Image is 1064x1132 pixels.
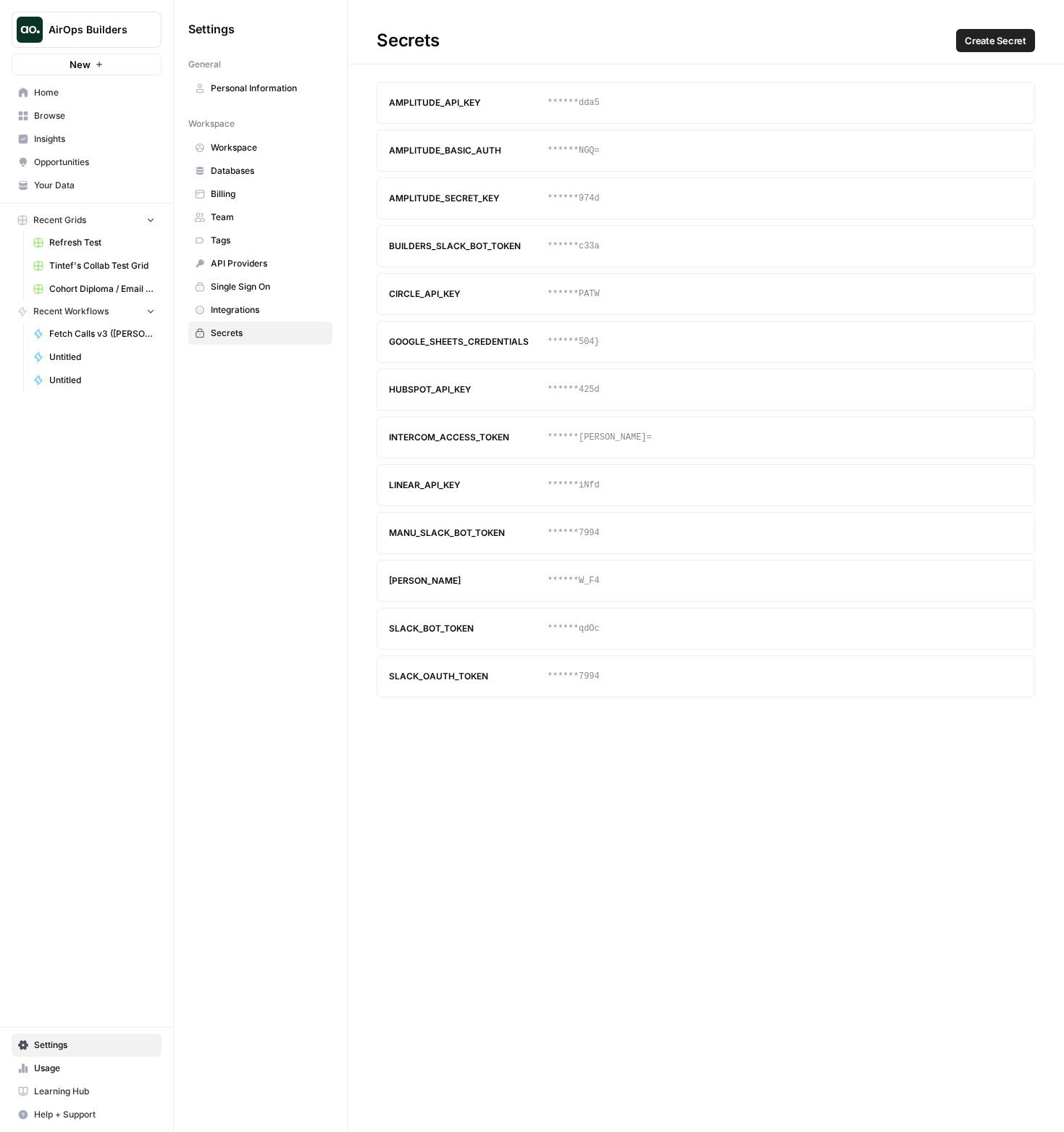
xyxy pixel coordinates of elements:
[348,29,1064,52] div: Secrets
[17,17,43,43] img: AirOps Builders Logo
[27,231,162,254] a: Refresh Test
[389,144,548,157] div: AMPLITUDE_BASIC_AUTH
[12,54,162,75] button: New
[27,254,162,277] a: Tintef's Collab Test Grid
[211,257,326,270] span: API Providers
[389,670,548,683] div: SLACK_OAUTH_TOKEN
[389,383,548,396] div: HUBSPOT_API_KEY
[12,104,162,127] a: Browse
[12,174,162,197] a: Your Data
[188,58,221,71] span: General
[34,109,155,122] span: Browse
[211,303,326,316] span: Integrations
[211,327,326,340] span: Secrets
[12,81,162,104] a: Home
[49,236,155,249] span: Refresh Test
[34,133,155,146] span: Insights
[211,188,326,201] span: Billing
[34,1062,155,1075] span: Usage
[965,33,1026,48] span: Create Secret
[389,574,548,587] div: MELANIE_ATTENTION_API_KEY
[12,1103,162,1126] button: Help + Support
[211,164,326,177] span: Databases
[33,305,109,318] span: Recent Workflows
[211,141,326,154] span: Workspace
[12,209,162,231] button: Recent Grids
[34,179,155,192] span: Your Data
[12,12,162,48] button: Workspace: AirOps Builders
[12,1034,162,1057] a: Settings
[27,322,162,345] a: Fetch Calls v3 ([PERSON_NAME])
[34,1039,155,1052] span: Settings
[33,214,86,227] span: Recent Grids
[389,288,548,301] div: CIRCLE_API_KEY
[389,240,548,253] div: BUILDERS_SLACK_BOT_TOKEN
[12,1080,162,1103] a: Learning Hub
[389,479,548,492] div: LINEAR_API_KEY
[188,229,332,252] a: Tags
[211,211,326,224] span: Team
[188,252,332,275] a: API Providers
[389,335,548,348] div: GOOGLE_SHEETS_CREDENTIALS
[12,127,162,151] a: Insights
[211,234,326,247] span: Tags
[49,374,155,387] span: Untitled
[188,77,332,100] a: Personal Information
[211,82,326,95] span: Personal Information
[188,298,332,322] a: Integrations
[188,183,332,206] a: Billing
[49,282,155,295] span: Cohort Diploma / Email Automation
[12,1057,162,1080] a: Usage
[389,431,548,444] div: INTERCOM_ACCESS_TOKEN
[70,57,91,72] span: New
[188,20,235,38] span: Settings
[27,369,162,392] a: Untitled
[34,1085,155,1098] span: Learning Hub
[34,156,155,169] span: Opportunities
[188,206,332,229] a: Team
[34,1108,155,1121] span: Help + Support
[34,86,155,99] span: Home
[27,277,162,301] a: Cohort Diploma / Email Automation
[389,622,548,635] div: SLACK_BOT_TOKEN
[12,301,162,322] button: Recent Workflows
[12,151,162,174] a: Opportunities
[389,96,548,109] div: AMPLITUDE_API_KEY
[188,322,332,345] a: Secrets
[211,280,326,293] span: Single Sign On
[956,29,1035,52] button: Create Secret
[49,327,155,340] span: Fetch Calls v3 ([PERSON_NAME])
[49,259,155,272] span: Tintef's Collab Test Grid
[389,192,548,205] div: AMPLITUDE_SECRET_KEY
[49,351,155,364] span: Untitled
[27,345,162,369] a: Untitled
[389,527,548,540] div: MANU_SLACK_BOT_TOKEN
[49,22,136,37] span: AirOps Builders
[188,117,235,130] span: Workspace
[188,136,332,159] a: Workspace
[188,275,332,298] a: Single Sign On
[188,159,332,183] a: Databases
